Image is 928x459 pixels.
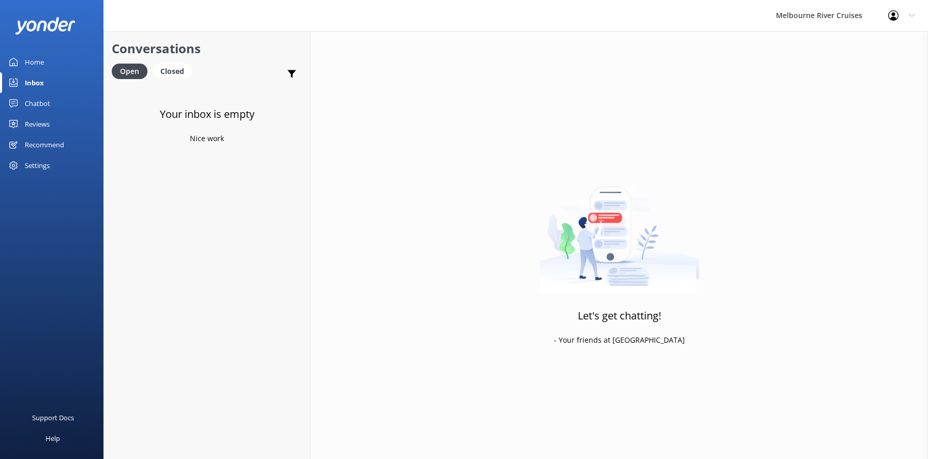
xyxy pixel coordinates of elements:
div: Open [112,64,147,79]
p: - Your friends at [GEOGRAPHIC_DATA] [554,334,685,346]
h3: Your inbox is empty [160,106,255,123]
a: Open [112,65,153,76]
div: Home [25,52,44,72]
div: Recommend [25,134,64,155]
div: Closed [153,64,192,79]
img: artwork of a man stealing a conversation from at giant smartphone [540,165,699,294]
div: Help [46,428,60,449]
div: Reviews [25,114,50,134]
div: Settings [25,155,50,176]
p: Nice work [190,133,224,144]
div: Chatbot [25,93,50,114]
div: Inbox [25,72,44,93]
a: Closed [153,65,197,76]
h3: Let's get chatting! [578,308,661,324]
div: Support Docs [32,407,74,428]
h2: Conversations [112,39,302,58]
img: yonder-white-logo.png [16,17,75,34]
